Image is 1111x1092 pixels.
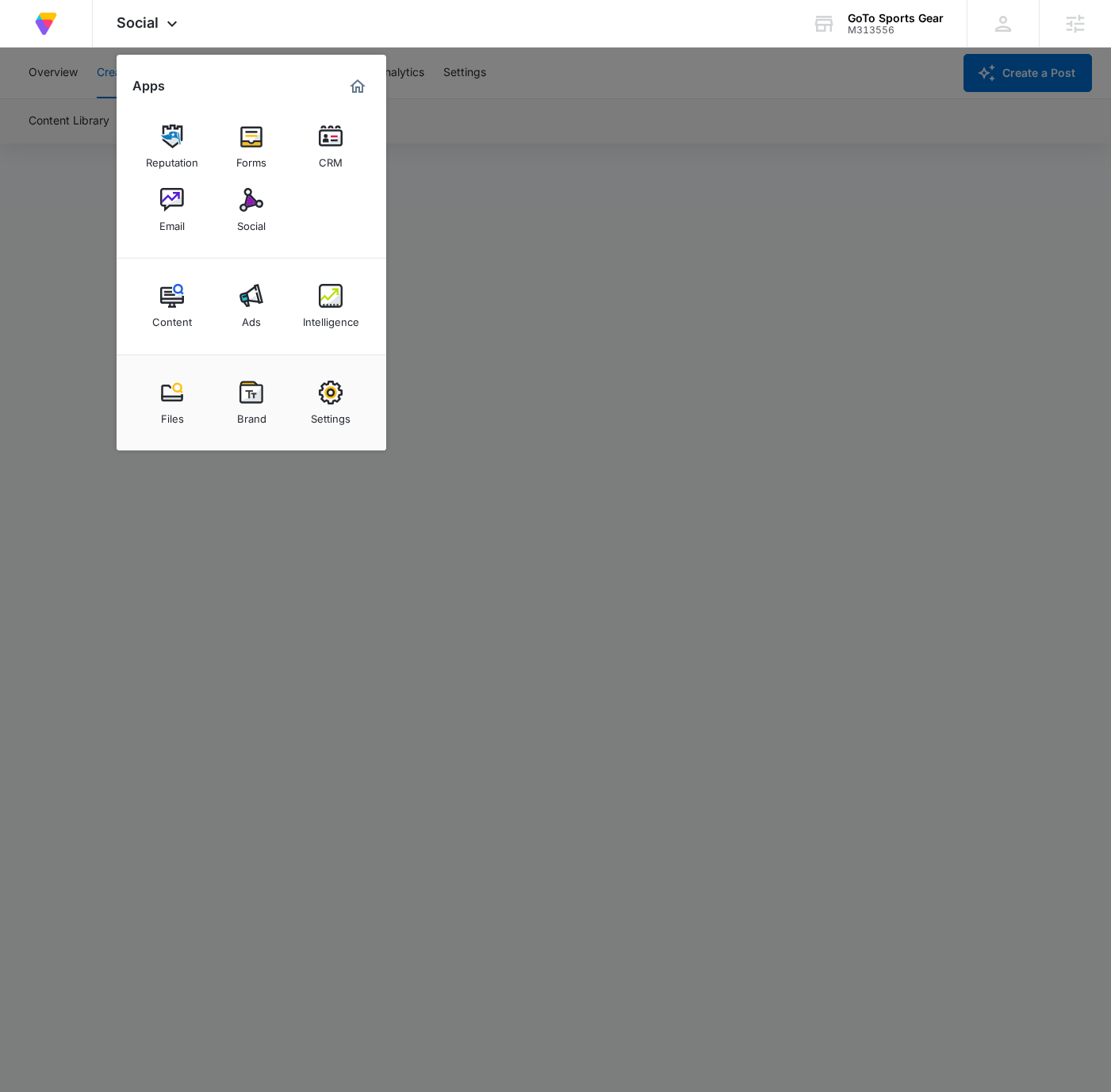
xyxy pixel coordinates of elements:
a: Social [221,180,282,240]
div: Content [152,308,192,328]
a: Content [142,276,202,336]
div: Social [237,212,266,232]
div: account name [848,12,944,25]
div: CRM [319,148,343,169]
a: Forms [221,117,282,177]
div: Reputation [146,148,198,169]
a: Settings [301,373,361,433]
a: Marketing 360® Dashboard [345,74,370,99]
a: CRM [301,117,361,177]
a: Files [142,373,202,433]
div: Brand [237,404,266,425]
div: Files [161,404,184,425]
a: Intelligence [301,276,361,336]
a: Brand [221,373,282,433]
div: Ads [242,308,261,328]
a: Email [142,180,202,240]
span: Social [117,14,159,31]
div: Settings [311,404,351,425]
div: Forms [236,148,266,169]
div: Email [159,212,185,232]
a: Reputation [142,117,202,177]
div: Intelligence [303,308,359,328]
div: account id [848,25,944,36]
img: Volusion [32,10,60,38]
h2: Apps [132,79,165,94]
a: Ads [221,276,282,336]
